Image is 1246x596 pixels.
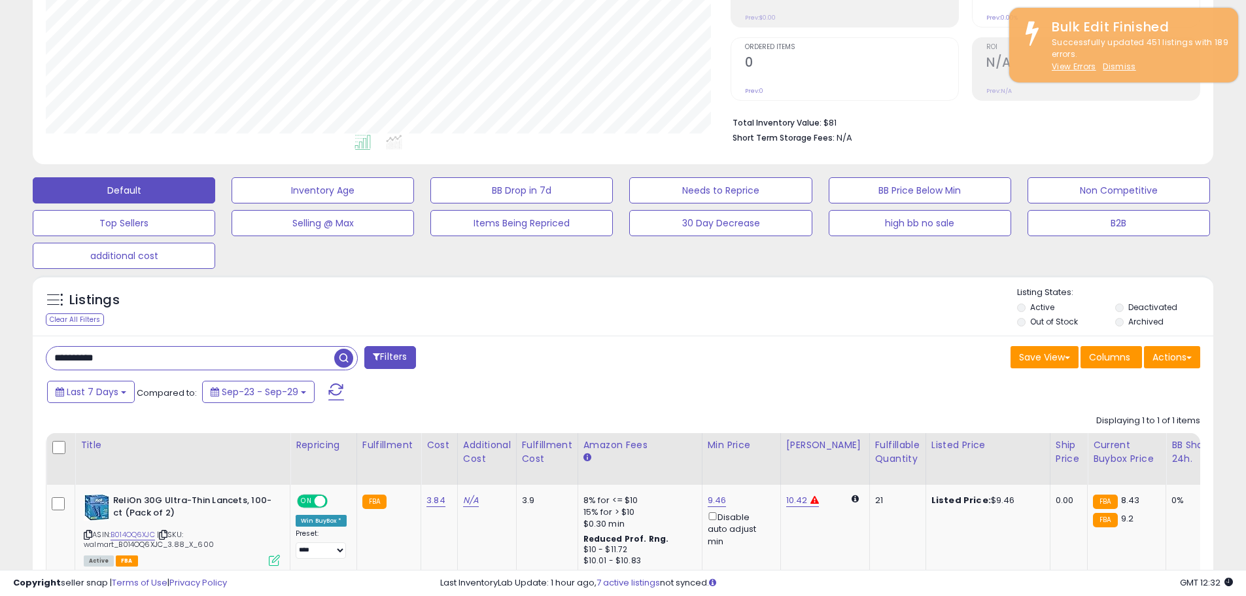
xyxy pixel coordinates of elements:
[1093,513,1117,527] small: FBA
[583,506,692,518] div: 15% for > $10
[46,313,104,326] div: Clear All Filters
[986,87,1012,95] small: Prev: N/A
[708,438,775,452] div: Min Price
[1128,302,1177,313] label: Deactivated
[1030,316,1078,327] label: Out of Stock
[296,529,347,559] div: Preset:
[463,438,511,466] div: Additional Cost
[137,387,197,399] span: Compared to:
[1056,438,1082,466] div: Ship Price
[364,346,415,369] button: Filters
[426,494,445,507] a: 3.84
[931,438,1045,452] div: Listed Price
[84,529,214,549] span: | SKU: walmart_B014OQ6XJC_3.88_X_600
[745,44,958,51] span: Ordered Items
[1030,302,1054,313] label: Active
[733,117,822,128] b: Total Inventory Value:
[84,495,110,521] img: 51+nxTAdG+L._SL40_.jpg
[583,495,692,506] div: 8% for <= $10
[875,438,920,466] div: Fulfillable Quantity
[296,438,351,452] div: Repricing
[1103,61,1135,72] u: Dismiss
[33,210,215,236] button: Top Sellers
[1042,18,1228,37] div: Bulk Edit Finished
[745,87,763,95] small: Prev: 0
[583,518,692,530] div: $0.30 min
[202,381,315,403] button: Sep-23 - Sep-29
[169,576,227,589] a: Privacy Policy
[1121,494,1140,506] span: 8.43
[1093,495,1117,509] small: FBA
[583,438,697,452] div: Amazon Fees
[786,438,864,452] div: [PERSON_NAME]
[875,495,916,506] div: 21
[232,210,414,236] button: Selling @ Max
[112,576,167,589] a: Terms of Use
[1180,576,1233,589] span: 2025-10-7 12:32 GMT
[47,381,135,403] button: Last 7 Days
[113,495,272,522] b: ReliOn 30G Ultra-Thin Lancets, 100-ct (Pack of 2)
[1011,346,1079,368] button: Save View
[362,495,387,509] small: FBA
[1144,346,1200,368] button: Actions
[733,114,1190,130] li: $81
[829,177,1011,203] button: BB Price Below Min
[116,555,138,567] span: FBA
[1128,316,1164,327] label: Archived
[296,515,347,527] div: Win BuyBox *
[708,494,727,507] a: 9.46
[522,495,568,506] div: 3.9
[84,555,114,567] span: All listings currently available for purchase on Amazon
[33,177,215,203] button: Default
[1028,177,1210,203] button: Non Competitive
[84,495,280,565] div: ASIN:
[80,438,285,452] div: Title
[463,494,479,507] a: N/A
[426,438,452,452] div: Cost
[1093,438,1160,466] div: Current Buybox Price
[1171,438,1219,466] div: BB Share 24h.
[430,177,613,203] button: BB Drop in 7d
[1171,495,1215,506] div: 0%
[326,496,347,507] span: OFF
[1017,287,1213,299] p: Listing States:
[837,131,852,144] span: N/A
[931,495,1040,506] div: $9.46
[708,510,770,548] div: Disable auto adjust min
[440,577,1233,589] div: Last InventoryLab Update: 1 hour ago, not synced.
[1052,61,1096,72] a: View Errors
[111,529,155,540] a: B014OQ6XJC
[829,210,1011,236] button: high bb no sale
[13,577,227,589] div: seller snap | |
[222,385,298,398] span: Sep-23 - Sep-29
[629,210,812,236] button: 30 Day Decrease
[67,385,118,398] span: Last 7 Days
[597,576,660,589] a: 7 active listings
[1096,415,1200,427] div: Displaying 1 to 1 of 1 items
[583,544,692,555] div: $10 - $11.72
[1081,346,1142,368] button: Columns
[583,533,669,544] b: Reduced Prof. Rng.
[745,14,776,22] small: Prev: $0.00
[733,132,835,143] b: Short Term Storage Fees:
[69,291,120,309] h5: Listings
[522,438,572,466] div: Fulfillment Cost
[986,55,1200,73] h2: N/A
[1028,210,1210,236] button: B2B
[13,576,61,589] strong: Copyright
[33,243,215,269] button: additional cost
[583,452,591,464] small: Amazon Fees.
[1042,37,1228,73] div: Successfully updated 451 listings with 189 errors.
[986,14,1018,22] small: Prev: 0.00%
[298,496,315,507] span: ON
[931,494,991,506] b: Listed Price:
[1056,495,1077,506] div: 0.00
[1089,351,1130,364] span: Columns
[629,177,812,203] button: Needs to Reprice
[986,44,1200,51] span: ROI
[362,438,415,452] div: Fulfillment
[232,177,414,203] button: Inventory Age
[430,210,613,236] button: Items Being Repriced
[745,55,958,73] h2: 0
